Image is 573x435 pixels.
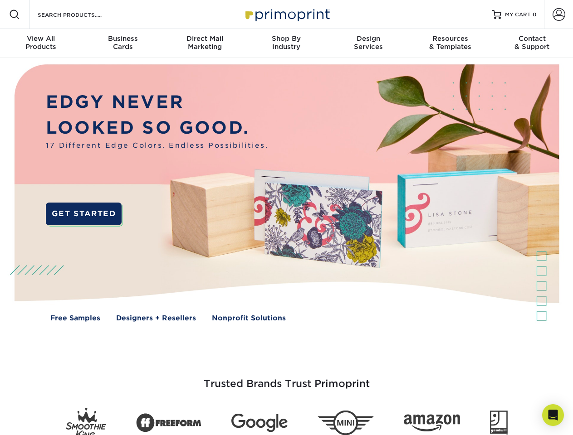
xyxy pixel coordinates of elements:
a: Free Samples [50,313,100,324]
span: Business [82,34,163,43]
a: DesignServices [328,29,409,58]
a: GET STARTED [46,203,122,225]
div: Marketing [164,34,245,51]
a: Resources& Templates [409,29,491,58]
img: Primoprint [241,5,332,24]
div: Services [328,34,409,51]
a: Contact& Support [491,29,573,58]
span: Shop By [245,34,327,43]
a: Shop ByIndustry [245,29,327,58]
span: Resources [409,34,491,43]
span: Direct Mail [164,34,245,43]
span: MY CART [505,11,531,19]
span: Contact [491,34,573,43]
a: BusinessCards [82,29,163,58]
span: Design [328,34,409,43]
div: & Support [491,34,573,51]
div: Cards [82,34,163,51]
div: & Templates [409,34,491,51]
img: Google [231,414,288,432]
a: Nonprofit Solutions [212,313,286,324]
span: 0 [533,11,537,18]
p: LOOKED SO GOOD. [46,115,268,141]
p: EDGY NEVER [46,89,268,115]
img: Goodwill [490,411,508,435]
a: Direct MailMarketing [164,29,245,58]
input: SEARCH PRODUCTS..... [37,9,125,20]
span: 17 Different Edge Colors. Endless Possibilities. [46,140,268,151]
div: Industry [245,34,327,51]
iframe: Google Customer Reviews [2,407,77,432]
h3: Trusted Brands Trust Primoprint [21,356,552,401]
img: Amazon [404,415,460,432]
a: Designers + Resellers [116,313,196,324]
div: Open Intercom Messenger [542,404,564,426]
